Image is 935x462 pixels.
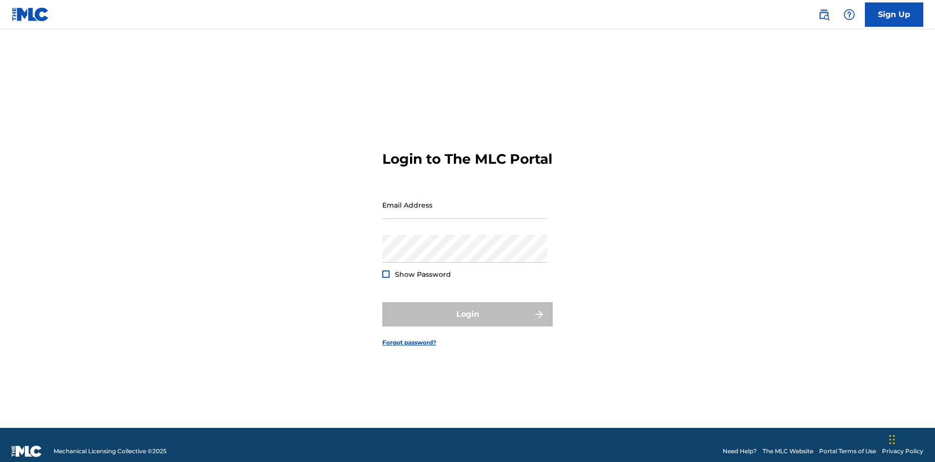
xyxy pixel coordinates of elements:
[763,447,813,456] a: The MLC Website
[395,270,451,279] span: Show Password
[12,445,42,457] img: logo
[840,5,859,24] div: Help
[865,2,923,27] a: Sign Up
[54,447,167,456] span: Mechanical Licensing Collective © 2025
[723,447,757,456] a: Need Help?
[382,151,552,168] h3: Login to The MLC Portal
[889,425,895,454] div: Drag
[819,447,876,456] a: Portal Terms of Use
[12,7,49,21] img: MLC Logo
[843,9,855,20] img: help
[814,5,834,24] a: Public Search
[382,338,436,347] a: Forgot password?
[886,415,935,462] iframe: Chat Widget
[818,9,830,20] img: search
[882,447,923,456] a: Privacy Policy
